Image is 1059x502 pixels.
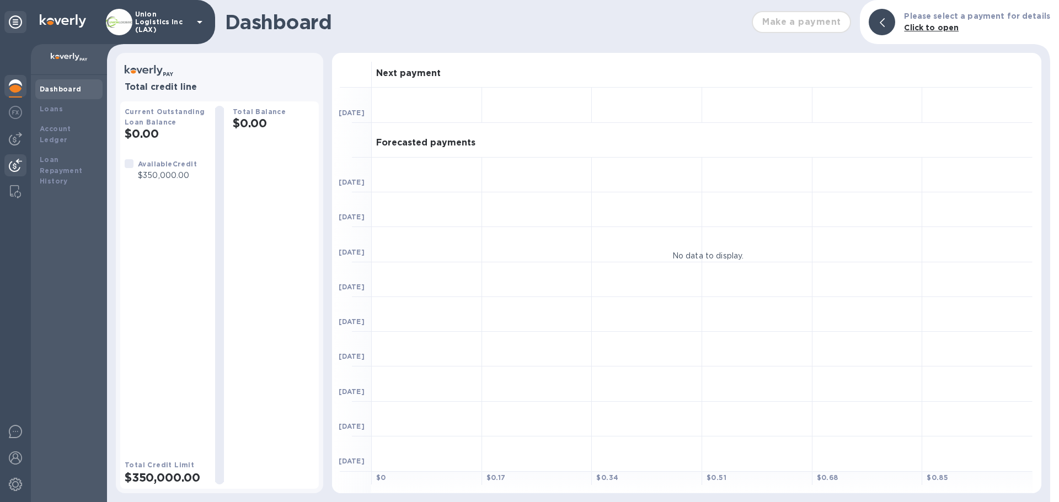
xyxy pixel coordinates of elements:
[927,473,948,482] b: $ 0.85
[339,213,365,221] b: [DATE]
[125,471,206,484] h2: $350,000.00
[233,107,286,116] b: Total Balance
[125,107,205,126] b: Current Outstanding Loan Balance
[339,422,365,430] b: [DATE]
[4,11,26,33] div: Unpin categories
[40,85,82,93] b: Dashboard
[339,387,365,396] b: [DATE]
[376,138,475,148] h3: Forecasted payments
[904,23,959,32] b: Click to open
[225,10,746,34] h1: Dashboard
[339,457,365,465] b: [DATE]
[9,106,22,119] img: Foreign exchange
[339,352,365,360] b: [DATE]
[339,248,365,256] b: [DATE]
[376,68,441,79] h3: Next payment
[672,250,744,261] p: No data to display.
[233,116,314,130] h2: $0.00
[339,109,365,117] b: [DATE]
[138,160,197,168] b: Available Credit
[339,178,365,186] b: [DATE]
[40,14,86,28] img: Logo
[596,473,618,482] b: $ 0.34
[707,473,726,482] b: $ 0.51
[125,127,206,141] h2: $0.00
[125,461,194,469] b: Total Credit Limit
[817,473,838,482] b: $ 0.68
[135,10,190,34] p: Union Logistics Inc (LAX)
[125,82,314,93] h3: Total credit line
[40,125,71,144] b: Account Ledger
[904,12,1050,20] b: Please select a payment for details
[339,283,365,291] b: [DATE]
[40,105,63,113] b: Loans
[376,473,386,482] b: $ 0
[486,473,506,482] b: $ 0.17
[339,317,365,326] b: [DATE]
[138,170,197,181] p: $350,000.00
[40,155,83,186] b: Loan Repayment History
